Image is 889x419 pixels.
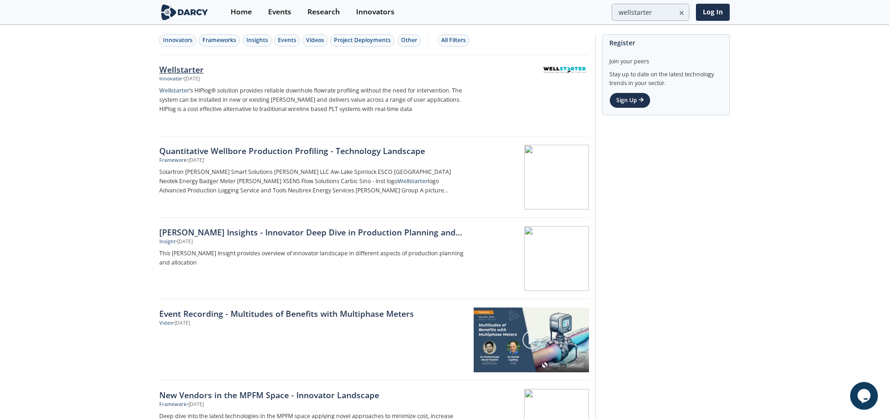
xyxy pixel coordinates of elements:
[612,4,689,21] input: Advanced Search
[159,34,196,47] button: Innovators
[159,167,466,195] p: Solartron [PERSON_NAME] Smart Solutions [PERSON_NAME] LLC Aw-Lake Spinlock ESCO [GEOGRAPHIC_DATA]...
[542,65,588,74] img: Wellstarter
[398,177,428,185] strong: Wellstarter
[159,308,467,320] a: Event Recording - Multitudes of Benefits with Multiphase Meters
[163,36,193,44] div: Innovators
[159,86,466,114] p: ’s HIPlog® solution provides reliable downhole flowrate profiling without the need for interventi...
[159,145,466,157] div: Quantitative Wellbore Production Profiling - Technology Landscape
[246,36,268,44] div: Insights
[159,218,589,299] a: [PERSON_NAME] Insights - Innovator Deep Dive in Production Planning and Allocation Insight •[DATE...
[850,382,880,410] iframe: chat widget
[268,8,291,16] div: Events
[278,36,296,44] div: Events
[401,36,417,44] div: Other
[159,226,466,238] div: [PERSON_NAME] Insights - Innovator Deep Dive in Production Planning and Allocation
[307,8,340,16] div: Research
[306,36,324,44] div: Videos
[175,238,193,246] div: • [DATE]
[159,75,182,83] div: Innovator
[302,34,328,47] button: Videos
[522,330,541,350] img: play-chapters-gray.svg
[330,34,394,47] button: Project Deployments
[173,320,190,327] div: • [DATE]
[397,34,421,47] button: Other
[159,238,175,246] div: Insight
[182,75,200,83] div: • [DATE]
[159,55,589,136] a: Wellstarter Innovator •[DATE] Wellstarter’s HIPlog® solution provides reliable downhole flowrate ...
[159,249,466,267] p: This [PERSON_NAME] Insight provides overview of innovator landscape in different aspects of produ...
[159,63,466,75] div: Wellstarter
[187,401,204,408] div: • [DATE]
[274,34,300,47] button: Events
[609,35,723,51] div: Register
[609,51,723,66] div: Join your peers
[438,34,470,47] button: All Filters
[159,389,466,401] div: New Vendors in the MPFM Space - Innovator Landscape
[159,401,187,408] div: Framework
[159,136,589,218] a: Quantitative Wellbore Production Profiling - Technology Landscape Framework •[DATE] Solartron [PE...
[243,34,272,47] button: Insights
[187,157,204,164] div: • [DATE]
[159,320,173,327] div: Video
[231,8,252,16] div: Home
[441,36,466,44] div: All Filters
[696,4,730,21] a: Log In
[199,34,240,47] button: Frameworks
[609,92,651,108] a: Sign Up
[159,4,210,20] img: logo-wide.svg
[609,66,723,87] div: Stay up to date on the latest technology trends in your sector.
[356,8,394,16] div: Innovators
[202,36,236,44] div: Frameworks
[159,86,189,94] strong: Wellstarter
[159,157,187,164] div: Framework
[334,36,391,44] div: Project Deployments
